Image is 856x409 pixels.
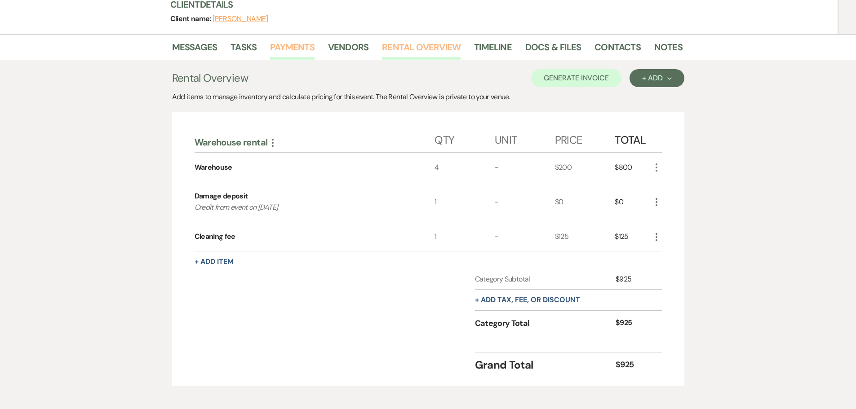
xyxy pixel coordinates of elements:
a: Payments [270,40,315,60]
a: Timeline [474,40,512,60]
div: Category Total [475,317,616,330]
div: Price [555,125,615,152]
a: Rental Overview [382,40,461,60]
div: + Add [642,75,671,82]
div: Qty [435,125,495,152]
div: Category Subtotal [475,274,616,285]
p: Credit from event on [DATE] [195,202,411,213]
a: Vendors [328,40,368,60]
div: 4 [435,153,495,182]
div: - [495,153,555,182]
div: $925 [616,359,651,371]
div: $200 [555,153,615,182]
span: Client name: [170,14,213,23]
div: Warehouse rental [195,136,435,148]
div: - [495,182,555,222]
div: $125 [615,222,651,251]
button: + Add Item [195,258,234,265]
a: Tasks [231,40,257,60]
div: $925 [616,274,651,285]
a: Notes [654,40,683,60]
a: Messages [172,40,217,60]
button: + Add [630,69,684,87]
button: Generate Invoice [531,69,621,87]
a: Contacts [594,40,641,60]
div: Damage deposit [195,191,248,202]
div: $925 [616,317,651,330]
div: - [495,222,555,251]
button: + Add tax, fee, or discount [475,296,580,303]
button: [PERSON_NAME] [213,15,268,22]
div: $800 [615,153,651,182]
div: 1 [435,222,495,251]
a: Docs & Files [525,40,581,60]
div: $0 [615,182,651,222]
div: Warehouse [195,162,232,173]
div: Grand Total [475,357,616,373]
div: Total [615,125,651,152]
div: 1 [435,182,495,222]
div: Unit [495,125,555,152]
div: $0 [555,182,615,222]
div: $125 [555,222,615,251]
div: Add items to manage inventory and calculate pricing for this event. The Rental Overview is privat... [172,92,684,102]
h3: Rental Overview [172,70,248,86]
div: Cleaning fee [195,231,235,242]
